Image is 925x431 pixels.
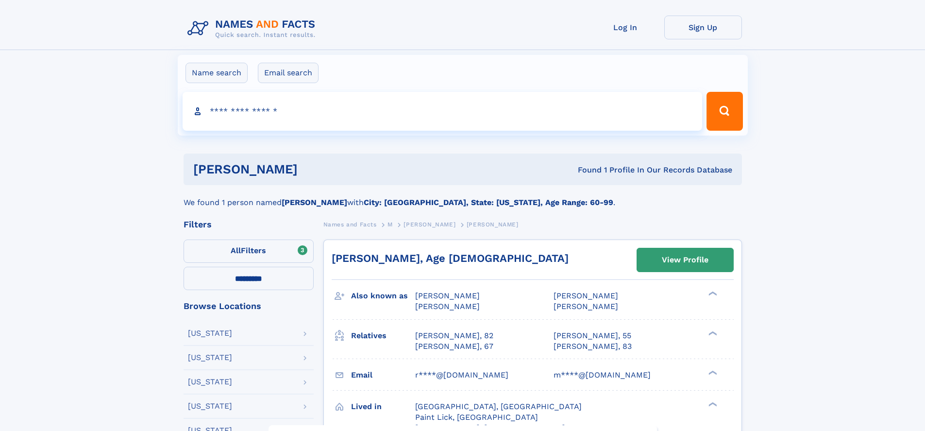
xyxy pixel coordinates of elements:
[188,354,232,362] div: [US_STATE]
[188,329,232,337] div: [US_STATE]
[387,218,393,230] a: M
[184,220,314,229] div: Filters
[662,249,708,271] div: View Profile
[188,402,232,410] div: [US_STATE]
[415,291,480,300] span: [PERSON_NAME]
[415,330,493,341] a: [PERSON_NAME], 82
[184,185,742,208] div: We found 1 person named with .
[706,401,718,407] div: ❯
[184,240,314,263] label: Filters
[183,92,703,131] input: search input
[415,413,538,422] span: Paint Lick, [GEOGRAPHIC_DATA]
[554,291,618,300] span: [PERSON_NAME]
[184,302,314,310] div: Browse Locations
[554,341,632,352] a: [PERSON_NAME], 83
[637,248,733,272] a: View Profile
[188,378,232,386] div: [US_STATE]
[706,92,742,131] button: Search Button
[404,221,455,228] span: [PERSON_NAME]
[467,221,519,228] span: [PERSON_NAME]
[231,246,241,255] span: All
[415,341,493,352] a: [PERSON_NAME], 67
[282,198,347,207] b: [PERSON_NAME]
[415,402,582,411] span: [GEOGRAPHIC_DATA], [GEOGRAPHIC_DATA]
[554,302,618,311] span: [PERSON_NAME]
[351,328,415,344] h3: Relatives
[184,16,323,42] img: Logo Names and Facts
[437,165,732,175] div: Found 1 Profile In Our Records Database
[706,369,718,376] div: ❯
[351,398,415,415] h3: Lived in
[404,218,455,230] a: [PERSON_NAME]
[323,218,377,230] a: Names and Facts
[351,288,415,304] h3: Also known as
[415,302,480,311] span: [PERSON_NAME]
[554,330,631,341] a: [PERSON_NAME], 55
[387,221,393,228] span: M
[193,163,438,175] h1: [PERSON_NAME]
[706,291,718,297] div: ❯
[706,330,718,336] div: ❯
[258,63,319,83] label: Email search
[332,252,569,264] a: [PERSON_NAME], Age [DEMOGRAPHIC_DATA]
[587,16,664,39] a: Log In
[664,16,742,39] a: Sign Up
[185,63,248,83] label: Name search
[364,198,613,207] b: City: [GEOGRAPHIC_DATA], State: [US_STATE], Age Range: 60-99
[351,367,415,383] h3: Email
